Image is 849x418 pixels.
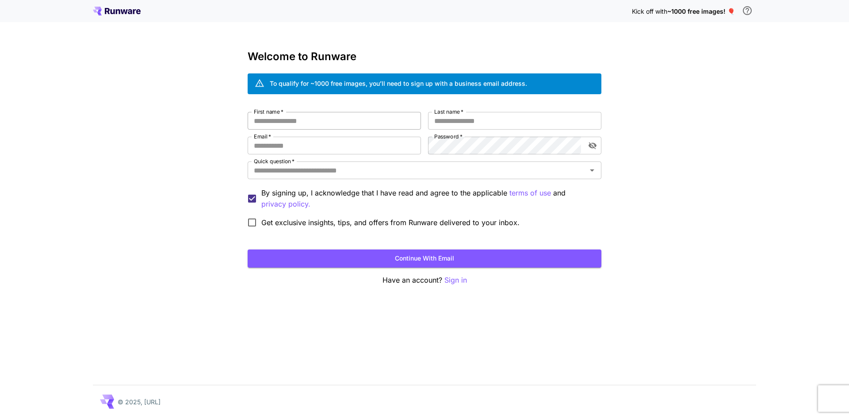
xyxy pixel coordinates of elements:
[248,249,601,268] button: Continue with email
[248,275,601,286] p: Have an account?
[509,188,551,199] p: terms of use
[586,164,598,176] button: Open
[667,8,735,15] span: ~1000 free images! 🎈
[261,217,520,228] span: Get exclusive insights, tips, and offers from Runware delivered to your inbox.
[444,275,467,286] button: Sign in
[585,138,600,153] button: toggle password visibility
[261,199,310,210] button: By signing up, I acknowledge that I have read and agree to the applicable terms of use and
[254,108,283,115] label: First name
[738,2,756,19] button: In order to qualify for free credit, you need to sign up with a business email address and click ...
[254,133,271,140] label: Email
[434,108,463,115] label: Last name
[509,188,551,199] button: By signing up, I acknowledge that I have read and agree to the applicable and privacy policy.
[632,8,667,15] span: Kick off with
[254,157,294,165] label: Quick question
[248,50,601,63] h3: Welcome to Runware
[261,199,310,210] p: privacy policy.
[434,133,463,140] label: Password
[270,79,527,88] div: To qualify for ~1000 free images, you’ll need to sign up with a business email address.
[261,188,594,210] p: By signing up, I acknowledge that I have read and agree to the applicable and
[118,397,161,406] p: © 2025, [URL]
